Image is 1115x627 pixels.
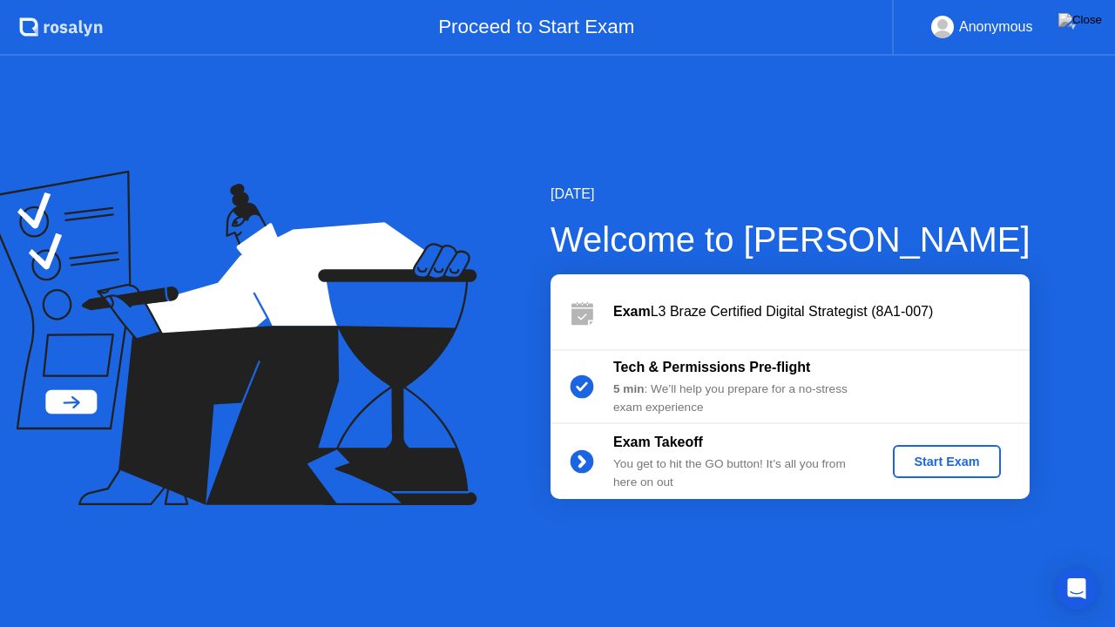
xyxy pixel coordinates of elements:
[613,301,1030,322] div: L3 Braze Certified Digital Strategist (8A1-007)
[613,381,864,416] div: : We’ll help you prepare for a no-stress exam experience
[613,360,810,374] b: Tech & Permissions Pre-flight
[900,455,993,469] div: Start Exam
[613,304,651,319] b: Exam
[613,455,864,491] div: You get to hit the GO button! It’s all you from here on out
[613,382,645,395] b: 5 min
[551,213,1031,266] div: Welcome to [PERSON_NAME]
[893,445,1000,478] button: Start Exam
[551,184,1031,205] div: [DATE]
[1056,568,1098,610] div: Open Intercom Messenger
[613,435,703,449] b: Exam Takeoff
[1058,13,1102,27] img: Close
[959,16,1033,38] div: Anonymous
